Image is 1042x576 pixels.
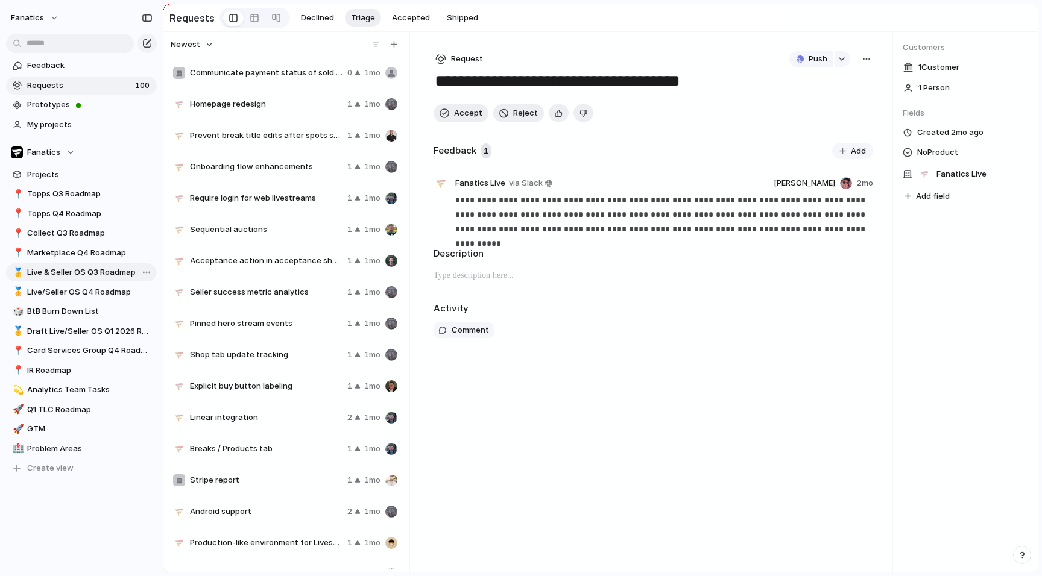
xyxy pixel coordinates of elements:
[434,144,476,158] h2: Feedback
[190,443,343,455] span: Breaks / Products tab
[190,255,343,267] span: Acceptance action in acceptance sheet
[6,116,157,134] a: My projects
[135,80,152,92] span: 100
[13,422,21,436] div: 🚀
[13,227,21,240] div: 📍
[27,80,131,92] span: Requests
[6,459,157,477] button: Create view
[6,244,157,262] a: 📍Marketplace Q4 Roadmap
[347,349,352,361] span: 1
[190,506,343,518] span: Android support
[11,443,23,455] button: 🏥
[6,96,157,114] a: Prototypes
[27,384,153,396] span: Analytics Team Tasks
[347,98,352,110] span: 1
[434,51,485,67] button: Request
[392,12,430,24] span: Accepted
[11,365,23,377] button: 📍
[27,305,153,318] span: BtB Burn Down List
[301,12,334,24] span: Declined
[916,190,950,202] span: Add field
[169,37,215,52] button: Newest
[903,107,1028,119] span: Fields
[364,192,380,204] span: 1mo
[507,176,555,190] a: via Slack
[347,318,352,330] span: 1
[347,537,352,549] span: 1
[27,146,60,158] span: Fanatics
[857,177,873,189] span: 2mo
[27,247,153,259] span: Marketplace Q4 Roadmap
[364,506,380,518] span: 1mo
[364,224,380,236] span: 1mo
[6,342,157,360] a: 📍Card Services Group Q4 Roadmap
[364,255,380,267] span: 1mo
[13,324,21,338] div: 🥇
[6,420,157,438] a: 🚀GTM
[6,381,157,399] div: 💫Analytics Team Tasks
[364,380,380,392] span: 1mo
[13,402,21,416] div: 🚀
[6,440,157,458] div: 🏥Problem Areas
[11,423,23,435] button: 🚀
[6,77,157,95] a: Requests100
[27,208,153,220] span: Topps Q4 Roadmap
[364,67,380,79] span: 1mo
[441,9,484,27] button: Shipped
[936,168,987,180] span: Fanatics Live
[11,266,23,278] button: 🥇
[27,188,153,200] span: Topps Q3 Roadmap
[452,324,489,336] span: Comment
[11,345,23,357] button: 📍
[351,12,375,24] span: Triage
[27,227,153,239] span: Collect Q3 Roadmap
[27,345,153,357] span: Card Services Group Q4 Roadmap
[6,224,157,242] a: 📍Collect Q3 Roadmap
[434,302,469,316] h2: Activity
[345,9,381,27] button: Triage
[809,53,827,65] span: Push
[13,266,21,280] div: 🥇
[364,537,380,549] span: 1mo
[6,401,157,419] a: 🚀Q1 TLC Roadmap
[27,365,153,377] span: IR Roadmap
[6,143,157,161] button: Fanatics
[11,208,23,220] button: 📍
[190,286,343,298] span: Seller success metric analytics
[11,227,23,239] button: 📍
[190,474,343,486] span: Stripe report
[493,104,544,122] button: Reject
[6,185,157,203] a: 📍Topps Q3 Roadmap
[364,130,380,142] span: 1mo
[11,384,23,396] button: 💫
[347,412,352,424] span: 2
[364,474,380,486] span: 1mo
[11,325,23,337] button: 🥇
[190,349,343,361] span: Shop tab update tracking
[6,166,157,184] a: Projects
[13,305,21,319] div: 🎲
[789,51,833,67] button: Push
[774,177,835,189] span: [PERSON_NAME]
[13,363,21,377] div: 📍
[190,318,343,330] span: Pinned hero stream events
[851,145,866,157] span: Add
[27,462,74,474] span: Create view
[6,263,157,281] a: 🥇Live & Seller OS Q3 Roadmap
[447,12,478,24] span: Shipped
[6,205,157,223] a: 📍Topps Q4 Roadmap
[347,130,352,142] span: 1
[11,247,23,259] button: 📍
[27,119,153,131] span: My projects
[5,8,65,28] button: fanatics
[190,224,343,236] span: Sequential auctions
[347,161,352,173] span: 1
[190,192,343,204] span: Require login for web livestreams
[6,57,157,75] a: Feedback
